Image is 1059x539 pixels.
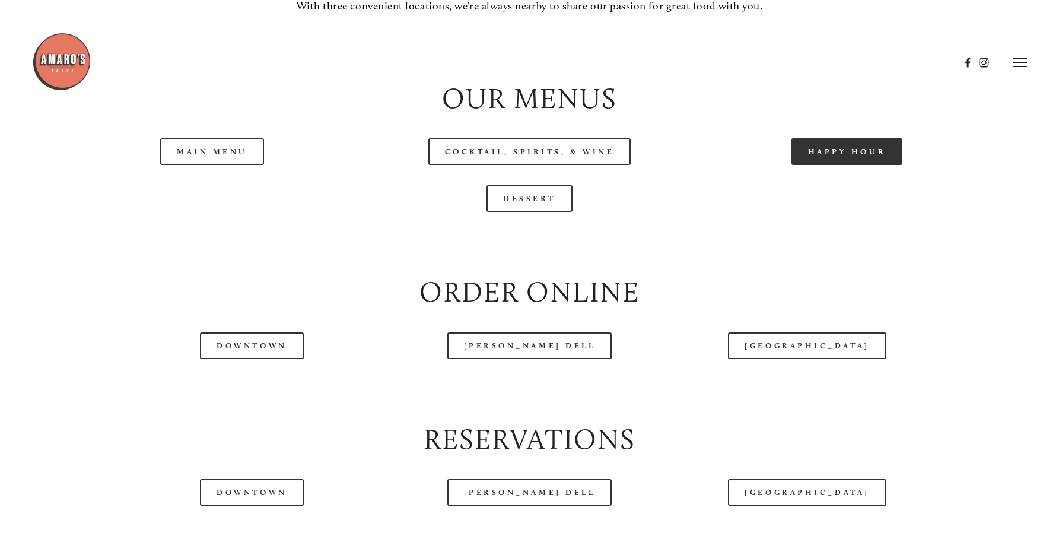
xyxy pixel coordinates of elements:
a: Main Menu [160,138,264,165]
h2: Order Online [63,272,996,312]
a: Downtown [200,479,303,506]
a: [PERSON_NAME] Dell [447,479,612,506]
a: [GEOGRAPHIC_DATA] [728,332,886,359]
a: [GEOGRAPHIC_DATA] [728,479,886,506]
a: Happy Hour [791,138,903,165]
a: Downtown [200,332,303,359]
h2: Reservations [63,420,996,459]
a: [PERSON_NAME] Dell [447,332,612,359]
a: Dessert [486,185,573,212]
img: Amaro's Table [32,32,91,91]
a: Cocktail, Spirits, & Wine [428,138,631,165]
